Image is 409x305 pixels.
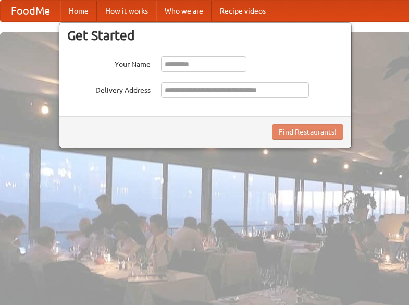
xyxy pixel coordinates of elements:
[272,124,343,140] button: Find Restaurants!
[67,82,151,95] label: Delivery Address
[67,28,343,43] h3: Get Started
[60,1,97,21] a: Home
[1,1,60,21] a: FoodMe
[97,1,156,21] a: How it works
[156,1,212,21] a: Who we are
[67,56,151,69] label: Your Name
[212,1,274,21] a: Recipe videos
